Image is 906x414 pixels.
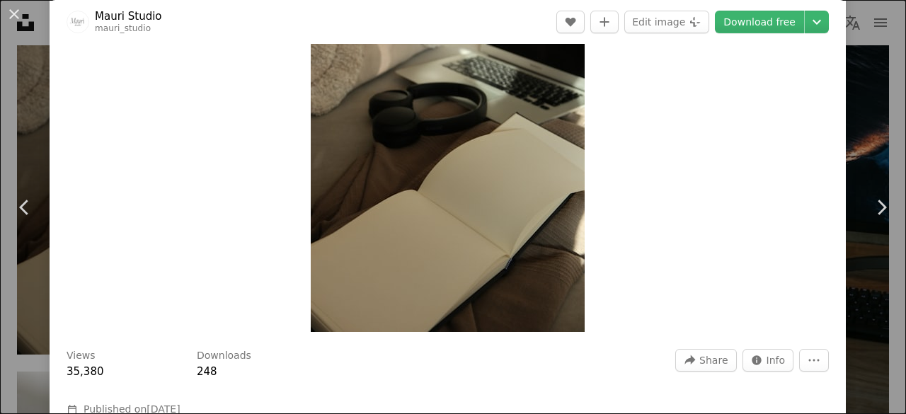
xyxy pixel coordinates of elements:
[624,11,709,33] button: Edit image
[197,349,251,363] h3: Downloads
[67,365,104,378] span: 35,380
[95,23,151,33] a: mauri_studio
[197,365,217,378] span: 248
[699,350,728,371] span: Share
[67,349,96,363] h3: Views
[590,11,619,33] button: Add to Collection
[715,11,804,33] a: Download free
[95,9,162,23] a: Mauri Studio
[805,11,829,33] button: Choose download size
[767,350,786,371] span: Info
[742,349,794,372] button: Stats about this image
[67,11,89,33] img: Go to Mauri Studio's profile
[799,349,829,372] button: More Actions
[675,349,736,372] button: Share this image
[856,139,906,275] a: Next
[556,11,585,33] button: Like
